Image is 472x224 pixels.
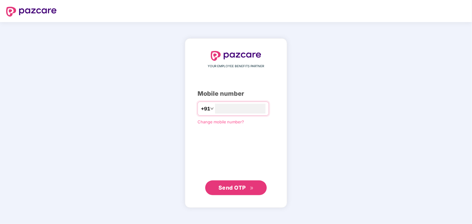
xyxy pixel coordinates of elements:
[198,119,244,124] a: Change mobile number?
[210,107,214,110] span: down
[250,186,254,190] span: double-right
[6,7,57,17] img: logo
[201,105,210,113] span: +91
[205,180,267,195] button: Send OTPdouble-right
[208,64,264,69] span: YOUR EMPLOYEE BENEFITS PARTNER
[198,89,274,98] div: Mobile number
[218,184,246,191] span: Send OTP
[211,51,261,61] img: logo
